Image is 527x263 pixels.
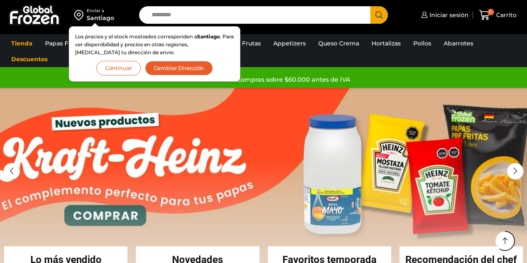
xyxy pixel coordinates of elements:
span: 0 [487,9,494,15]
a: Papas Fritas [41,35,85,51]
a: Abarrotes [440,35,477,51]
div: Previous slide [3,163,20,180]
button: Continuar [96,61,141,75]
strong: Santiago [197,33,220,40]
span: Iniciar sesión [427,11,469,19]
a: 0 Carrito [477,5,519,25]
a: Hortalizas [367,35,405,51]
button: Cambiar Dirección [145,61,213,75]
a: Tienda [7,35,37,51]
button: Search button [370,6,388,24]
a: Pollos [409,35,435,51]
a: Queso Crema [314,35,363,51]
a: Appetizers [269,35,310,51]
a: Descuentos [7,51,52,67]
div: Next slide [507,163,524,180]
div: Enviar a [87,8,114,14]
a: Iniciar sesión [419,7,469,23]
span: Carrito [494,11,517,19]
img: address-field-icon.svg [74,8,87,22]
p: Los precios y el stock mostrados corresponden a . Para ver disponibilidad y precios en otras regi... [75,33,234,57]
div: Santiago [87,14,114,22]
